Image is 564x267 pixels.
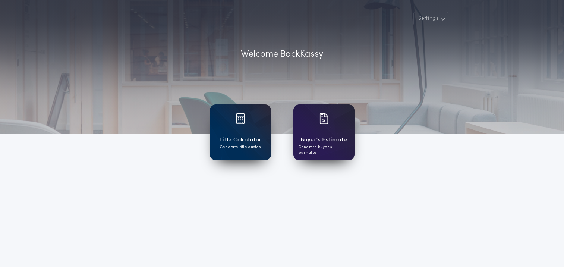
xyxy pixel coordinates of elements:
[300,136,347,144] h1: Buyer's Estimate
[241,48,323,61] p: Welcome Back Kassy
[236,113,245,124] img: card icon
[293,104,355,160] a: card iconBuyer's EstimateGenerate buyer's estimates
[319,113,328,124] img: card icon
[299,144,349,156] p: Generate buyer's estimates
[220,144,261,150] p: Generate title quotes
[219,136,261,144] h1: Title Calculator
[210,104,271,160] a: card iconTitle CalculatorGenerate title quotes
[413,12,448,25] button: Settings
